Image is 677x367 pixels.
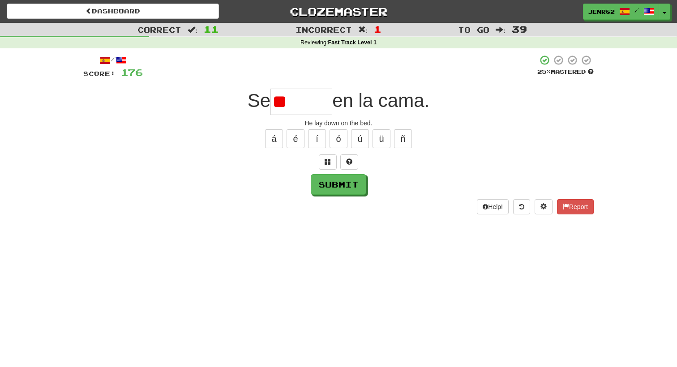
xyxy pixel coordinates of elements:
span: Incorrect [296,25,352,34]
button: ó [330,129,347,148]
span: To go [458,25,489,34]
span: Se [248,90,270,111]
button: Single letter hint - you only get 1 per sentence and score half the points! alt+h [340,154,358,170]
span: / [634,7,639,13]
a: Dashboard [7,4,219,19]
button: á [265,129,283,148]
button: í [308,129,326,148]
div: / [83,55,143,66]
button: Submit [311,174,366,195]
span: en la cama. [332,90,429,111]
div: He lay down on the bed. [83,119,594,128]
span: Jenr82 [588,8,615,16]
span: : [496,26,506,34]
button: Switch sentence to multiple choice alt+p [319,154,337,170]
button: ñ [394,129,412,148]
button: Help! [477,199,509,214]
a: Clozemaster [232,4,445,19]
a: Jenr82 / [583,4,659,20]
button: Report [557,199,594,214]
span: Score: [83,70,116,77]
span: : [358,26,368,34]
span: Correct [137,25,181,34]
strong: Fast Track Level 1 [328,39,377,46]
div: Mastered [537,68,594,76]
span: : [188,26,197,34]
span: 39 [512,24,527,34]
button: ú [351,129,369,148]
span: 1 [374,24,381,34]
button: ü [373,129,390,148]
button: Round history (alt+y) [513,199,530,214]
button: é [287,129,304,148]
span: 176 [121,67,143,78]
span: 11 [204,24,219,34]
span: 25 % [537,68,551,75]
